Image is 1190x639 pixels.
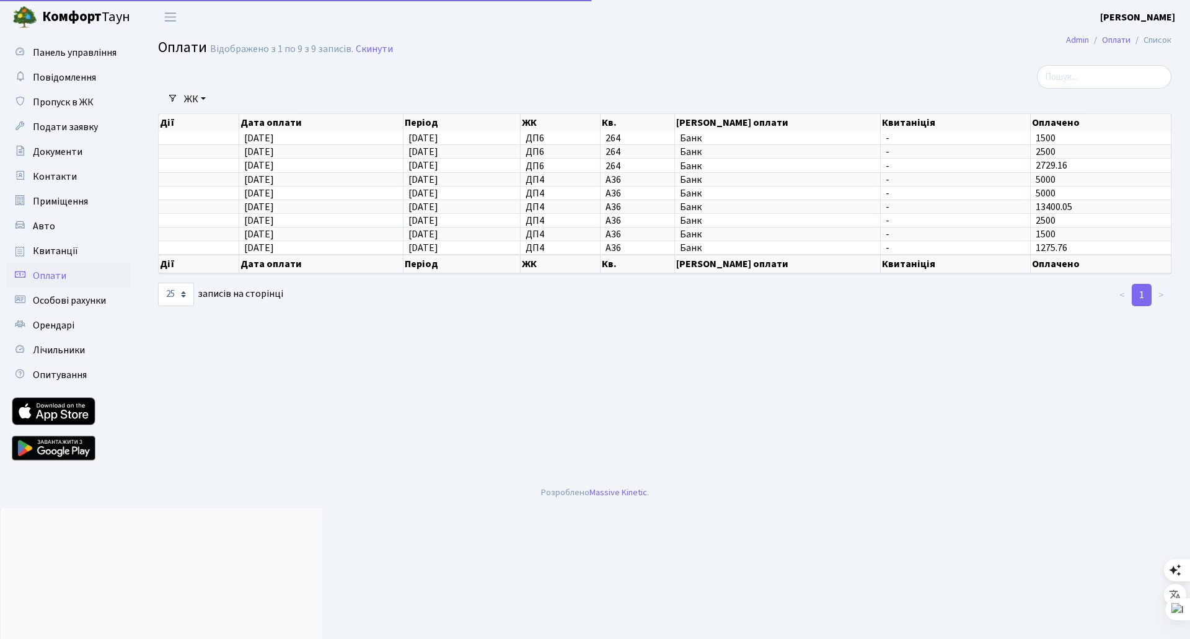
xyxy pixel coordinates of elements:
[244,159,274,173] span: [DATE]
[606,229,670,239] span: А36
[33,244,78,258] span: Квитанції
[1036,214,1056,227] span: 2500
[881,114,1031,131] th: Квитаніція
[6,338,130,363] a: Лічильники
[1036,159,1067,173] span: 2729.16
[1100,10,1175,25] a: [PERSON_NAME]
[606,202,670,212] span: А36
[680,147,875,157] span: Банк
[526,147,595,157] span: ДП6
[606,175,670,185] span: А36
[1102,33,1130,46] a: Оплати
[6,189,130,214] a: Приміщення
[408,131,438,145] span: [DATE]
[33,343,85,357] span: Лічильники
[526,243,595,253] span: ДП4
[886,188,1025,198] span: -
[6,313,130,338] a: Орендарі
[1036,227,1056,241] span: 1500
[244,187,274,200] span: [DATE]
[158,37,207,58] span: Оплати
[680,133,875,143] span: Банк
[601,255,676,273] th: Кв.
[6,214,130,239] a: Авто
[680,188,875,198] span: Банк
[408,227,438,241] span: [DATE]
[1036,187,1056,200] span: 5000
[886,175,1025,185] span: -
[33,95,94,109] span: Пропуск в ЖК
[675,255,881,273] th: [PERSON_NAME] оплати
[33,46,117,59] span: Панель управління
[6,139,130,164] a: Документи
[6,115,130,139] a: Подати заявку
[606,243,670,253] span: А36
[1047,27,1190,53] nav: breadcrumb
[886,216,1025,226] span: -
[886,147,1025,157] span: -
[680,216,875,226] span: Банк
[158,283,194,306] select: записів на сторінці
[680,202,875,212] span: Банк
[244,227,274,241] span: [DATE]
[33,71,96,84] span: Повідомлення
[42,7,102,27] b: Комфорт
[408,200,438,214] span: [DATE]
[606,133,670,143] span: 264
[521,114,601,131] th: ЖК
[239,114,403,131] th: Дата оплати
[6,263,130,288] a: Оплати
[6,363,130,387] a: Опитування
[33,319,74,332] span: Орендарі
[244,145,274,159] span: [DATE]
[526,202,595,212] span: ДП4
[408,241,438,255] span: [DATE]
[33,269,66,283] span: Оплати
[526,229,595,239] span: ДП4
[1036,241,1067,255] span: 1275.76
[33,120,98,134] span: Подати заявку
[1036,131,1056,145] span: 1500
[521,255,601,273] th: ЖК
[886,243,1025,253] span: -
[680,175,875,185] span: Банк
[33,170,77,183] span: Контакти
[886,202,1025,212] span: -
[179,89,211,110] a: ЖК
[159,255,239,273] th: Дії
[6,90,130,115] a: Пропуск в ЖК
[239,255,403,273] th: Дата оплати
[6,65,130,90] a: Повідомлення
[33,294,106,307] span: Особові рахунки
[244,241,274,255] span: [DATE]
[408,214,438,227] span: [DATE]
[886,161,1025,171] span: -
[526,188,595,198] span: ДП4
[356,43,393,55] a: Скинути
[6,164,130,189] a: Контакти
[6,239,130,263] a: Квитанції
[1036,173,1056,187] span: 5000
[244,200,274,214] span: [DATE]
[12,5,37,30] img: logo.png
[1036,145,1056,159] span: 2500
[1037,65,1171,89] input: Пошук...
[886,133,1025,143] span: -
[244,214,274,227] span: [DATE]
[408,187,438,200] span: [DATE]
[526,161,595,171] span: ДП6
[244,173,274,187] span: [DATE]
[606,161,670,171] span: 264
[1100,11,1175,24] b: [PERSON_NAME]
[680,229,875,239] span: Банк
[6,288,130,313] a: Особові рахунки
[158,283,283,306] label: записів на сторінці
[1031,114,1171,131] th: Оплачено
[1066,33,1089,46] a: Admin
[33,195,88,208] span: Приміщення
[1132,284,1152,306] a: 1
[886,229,1025,239] span: -
[541,486,649,500] div: Розроблено .
[403,114,521,131] th: Період
[403,255,521,273] th: Період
